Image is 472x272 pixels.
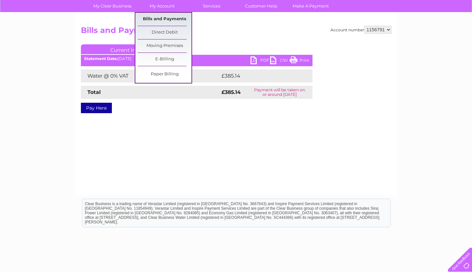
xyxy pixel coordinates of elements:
a: Log out [450,28,466,33]
td: Water @ 0% VAT [81,69,220,83]
img: logo.png [17,17,50,37]
div: Account number [330,26,391,34]
h2: Bills and Payments [81,26,391,38]
a: PDF [251,56,270,66]
strong: Total [87,89,101,95]
td: Payment will be taken on or around [DATE] [247,86,312,99]
a: Current Invoice [81,44,179,54]
a: 0333 014 3131 [349,3,394,11]
div: [DATE] [81,56,312,61]
a: Paper Billing [138,68,191,81]
a: Telecoms [392,28,411,33]
a: Contact [429,28,445,33]
a: Bills and Payments [138,13,191,26]
div: Clear Business is a trading name of Verastar Limited (registered in [GEOGRAPHIC_DATA] No. 3667643... [82,4,390,32]
a: E-Billing [138,53,191,66]
b: Statement Date: [84,56,118,61]
strong: £385.14 [221,89,241,95]
a: Blog [415,28,425,33]
a: Direct Debit [138,26,191,39]
a: CSV [270,56,290,66]
a: Pay Here [81,103,112,113]
a: Moving Premises [138,39,191,53]
td: £385.14 [220,69,300,83]
a: Energy [373,28,388,33]
a: Water [357,28,370,33]
a: Print [290,56,309,66]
